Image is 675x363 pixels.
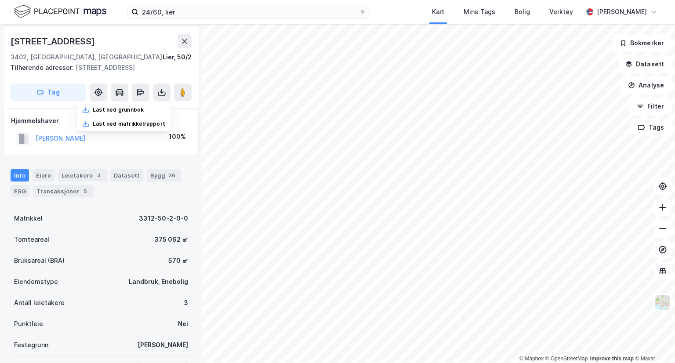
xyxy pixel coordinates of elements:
div: Hjemmelshaver [11,116,191,126]
button: Tags [631,119,671,136]
div: Leietakere [58,169,107,181]
button: Datasett [618,55,671,73]
button: Bokmerker [612,34,671,52]
button: Filter [629,98,671,115]
div: 26 [167,171,177,180]
a: Mapbox [519,356,544,362]
div: Last ned grunnbok [93,106,144,113]
div: Festegrunn [14,340,48,350]
div: 375 062 ㎡ [154,234,188,245]
div: Transaksjoner [33,185,93,197]
span: Tilhørende adresser: [11,64,76,71]
div: [PERSON_NAME] [597,7,647,17]
div: Antall leietakere [14,298,65,308]
div: Landbruk, Enebolig [129,276,188,287]
a: Improve this map [590,356,634,362]
div: 3402, [GEOGRAPHIC_DATA], [GEOGRAPHIC_DATA] [11,52,162,62]
div: Bygg [147,169,181,181]
a: OpenStreetMap [545,356,588,362]
div: Datasett [110,169,143,181]
div: Bolig [515,7,530,17]
div: Last ned matrikkelrapport [93,120,165,127]
div: Lier, 50/2 [163,52,192,62]
div: Bruksareal (BRA) [14,255,65,266]
div: Kontrollprogram for chat [631,321,675,363]
div: 3 [184,298,188,308]
div: [STREET_ADDRESS] [11,62,185,73]
div: Info [11,169,29,181]
div: Verktøy [549,7,573,17]
div: Eiendomstype [14,276,58,287]
div: 5 [81,187,90,196]
div: Nei [178,319,188,329]
div: [PERSON_NAME] [138,340,188,350]
div: [STREET_ADDRESS] [11,34,97,48]
div: Mine Tags [464,7,495,17]
img: logo.f888ab2527a4732fd821a326f86c7f29.svg [14,4,106,19]
div: 100% [169,131,186,142]
img: Z [654,294,671,311]
div: Eiere [33,169,54,181]
div: Tomteareal [14,234,49,245]
div: 3312-50-2-0-0 [139,213,188,224]
div: 570 ㎡ [168,255,188,266]
div: Kart [432,7,444,17]
div: 3 [94,171,103,180]
div: Punktleie [14,319,43,329]
div: Matrikkel [14,213,43,224]
iframe: Chat Widget [631,321,675,363]
div: ESG [11,185,29,197]
button: Tag [11,83,86,101]
button: Analyse [621,76,671,94]
input: Søk på adresse, matrikkel, gårdeiere, leietakere eller personer [138,5,359,18]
